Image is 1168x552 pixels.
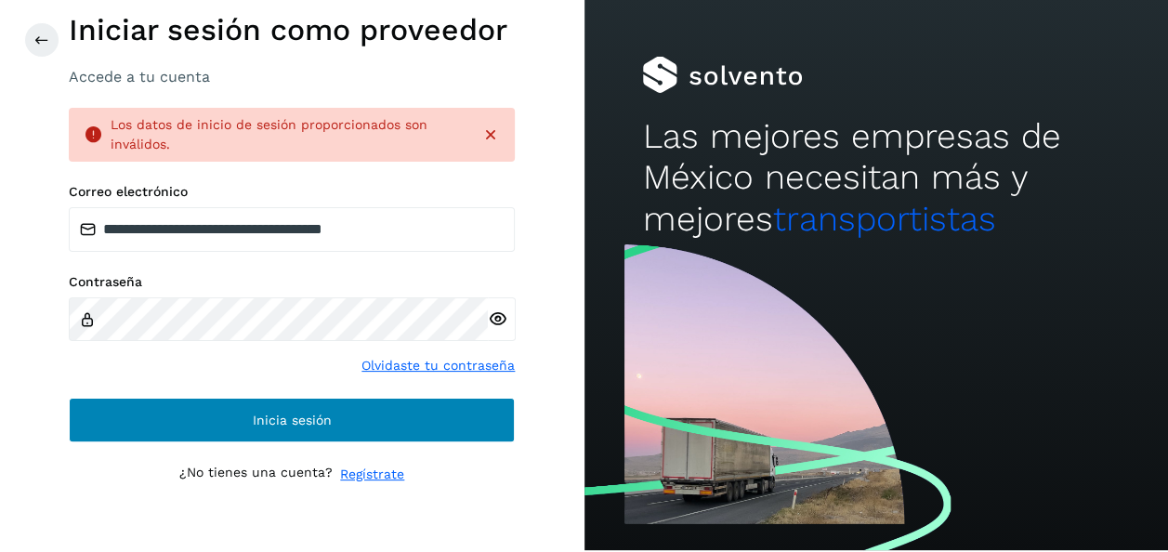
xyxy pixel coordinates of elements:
h3: Accede a tu cuenta [69,68,515,85]
label: Correo electrónico [69,184,515,200]
a: Regístrate [340,465,404,484]
p: ¿No tienes una cuenta? [179,465,333,484]
h1: Iniciar sesión como proveedor [69,12,515,47]
div: Los datos de inicio de sesión proporcionados son inválidos. [111,115,466,154]
h2: Las mejores empresas de México necesitan más y mejores [642,116,1109,240]
a: Olvidaste tu contraseña [361,356,515,375]
span: transportistas [772,199,995,239]
span: Inicia sesión [253,414,332,427]
button: Inicia sesión [69,398,515,442]
label: Contraseña [69,274,515,290]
